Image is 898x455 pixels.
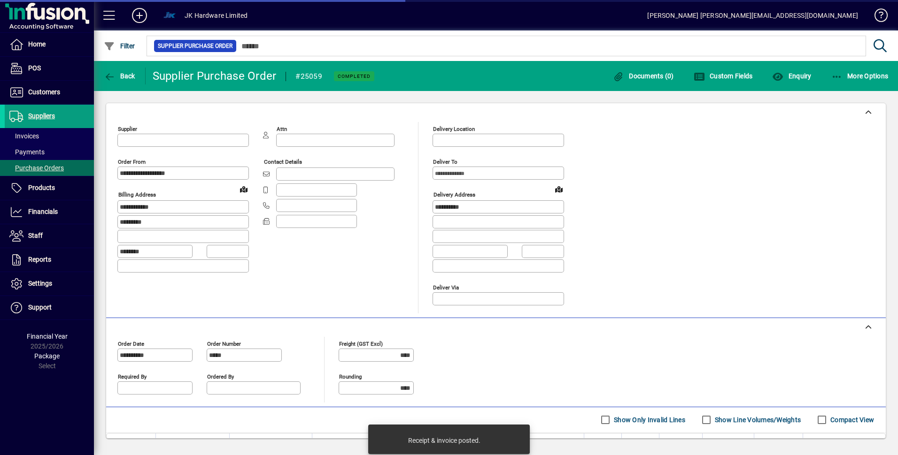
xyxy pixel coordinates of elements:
span: Financial Year [27,333,68,340]
a: View on map [551,182,566,197]
span: Suppliers [28,112,55,120]
a: Financials [5,200,94,224]
mat-label: Attn [277,126,287,132]
button: Back [101,68,138,84]
button: More Options [829,68,891,84]
button: Add [124,7,155,24]
div: [PERSON_NAME] [PERSON_NAME][EMAIL_ADDRESS][DOMAIN_NAME] [647,8,858,23]
mat-label: Deliver To [433,159,457,165]
span: Financials [28,208,58,215]
span: Invoices [9,132,39,140]
button: Profile [155,7,185,24]
a: POS [5,57,94,80]
span: Customers [28,88,60,96]
span: Support [28,303,52,311]
mat-label: Required by [118,373,147,379]
span: Payments [9,148,45,156]
a: Purchase Orders [5,160,94,176]
a: Reports [5,248,94,272]
span: Documents (0) [613,72,674,80]
span: Filter [104,42,135,50]
mat-label: Delivery Location [433,126,475,132]
a: Staff [5,224,94,248]
mat-label: Deliver via [433,284,459,290]
a: Invoices [5,128,94,144]
span: Home [28,40,46,48]
a: Customers [5,81,94,104]
button: Documents (0) [611,68,676,84]
a: Home [5,33,94,56]
span: Reports [28,256,51,263]
a: Settings [5,272,94,296]
div: Receipt & invoice posted. [408,436,480,445]
label: Show Only Invalid Lines [612,415,685,425]
span: Supplier Purchase Order [158,41,232,51]
a: View on map [236,182,251,197]
button: Custom Fields [691,68,755,84]
div: #25059 [295,69,322,84]
span: Settings [28,280,52,287]
mat-label: Order number [207,340,241,347]
a: Payments [5,144,94,160]
span: Purchase Orders [9,164,64,172]
mat-label: Order from [118,159,146,165]
app-page-header-button: Back [94,68,146,84]
span: POS [28,64,41,72]
a: Knowledge Base [867,2,886,32]
mat-label: Ordered by [207,373,234,379]
span: Back [104,72,135,80]
mat-label: Freight (GST excl) [339,340,383,347]
div: Supplier Purchase Order [153,68,277,83]
label: Show Line Volumes/Weights [713,415,801,425]
a: Products [5,176,94,200]
span: Completed [338,73,371,79]
span: Enquiry [772,72,811,80]
div: JK Hardware Limited [185,8,248,23]
a: Support [5,296,94,319]
span: Products [28,184,55,191]
mat-label: Rounding [339,373,362,379]
span: Custom Fields [694,72,753,80]
span: Staff [28,232,43,239]
button: Enquiry [770,68,813,84]
mat-label: Supplier [118,126,137,132]
span: Package [34,352,60,360]
span: More Options [831,72,889,80]
mat-label: Order date [118,340,144,347]
label: Compact View [828,415,874,425]
button: Filter [101,38,138,54]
